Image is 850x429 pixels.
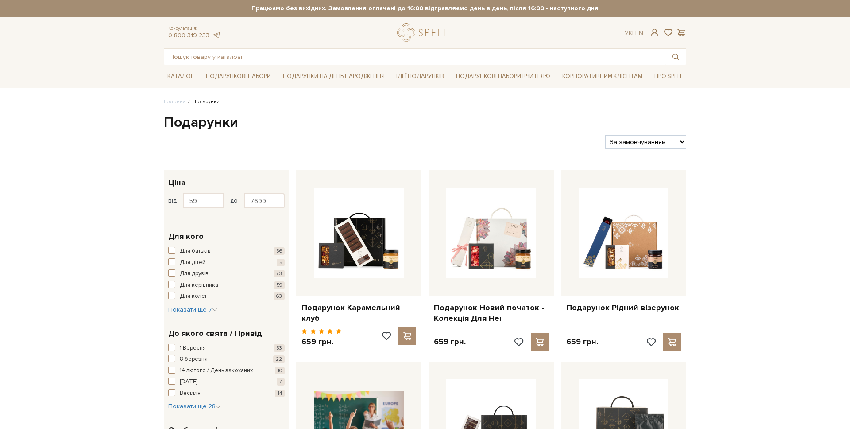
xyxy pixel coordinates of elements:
[168,281,285,290] button: Для керівника 59
[168,258,285,267] button: Для дітей 5
[168,328,262,339] span: До якого свята / Привід
[274,281,285,289] span: 59
[168,230,204,242] span: Для кого
[164,113,686,132] h1: Подарунки
[301,337,342,347] p: 659 грн.
[277,378,285,386] span: 7
[301,303,416,324] a: Подарунок Карамельний клуб
[180,389,201,398] span: Весілля
[168,26,220,31] span: Консультація:
[635,29,643,37] a: En
[397,23,452,42] a: logo
[244,193,285,208] input: Ціна
[393,70,448,83] a: Ідеї подарунків
[180,269,209,278] span: Для друзів
[277,259,285,266] span: 5
[274,270,285,277] span: 73
[275,390,285,397] span: 14
[164,70,197,83] a: Каталог
[168,306,217,313] span: Показати ще 7
[164,4,686,12] strong: Працюємо без вихідних. Замовлення оплачені до 16:00 відправляємо день в день, після 16:00 - насту...
[168,402,221,411] button: Показати ще 28
[168,247,285,256] button: Для батьків 36
[168,269,285,278] button: Для друзів 73
[434,337,466,347] p: 659 грн.
[168,344,285,353] button: 1 Вересня 53
[186,98,220,106] li: Подарунки
[566,303,681,313] a: Подарунок Рідний візерунок
[168,31,209,39] a: 0 800 319 233
[274,344,285,352] span: 53
[274,247,285,255] span: 36
[180,281,218,290] span: Для керівника
[168,197,177,205] span: від
[275,367,285,374] span: 10
[212,31,220,39] a: telegram
[183,193,224,208] input: Ціна
[434,303,549,324] a: Подарунок Новий початок - Колекція Для Неї
[180,378,197,386] span: [DATE]
[180,344,206,353] span: 1 Вересня
[651,70,686,83] a: Про Spell
[625,29,643,37] div: Ук
[273,355,285,363] span: 22
[168,292,285,301] button: Для колег 63
[274,292,285,300] span: 63
[180,292,208,301] span: Для колег
[168,367,285,375] button: 14 лютого / День закоханих 10
[566,337,598,347] p: 659 грн.
[202,70,274,83] a: Подарункові набори
[164,49,665,65] input: Пошук товару у каталозі
[180,258,205,267] span: Для дітей
[168,378,285,386] button: [DATE] 7
[180,355,208,364] span: 8 березня
[180,247,211,256] span: Для батьків
[168,177,185,189] span: Ціна
[164,98,186,105] a: Головна
[559,69,646,84] a: Корпоративним клієнтам
[168,305,217,314] button: Показати ще 7
[632,29,634,37] span: |
[452,69,554,84] a: Подарункові набори Вчителю
[279,70,388,83] a: Подарунки на День народження
[180,367,253,375] span: 14 лютого / День закоханих
[168,389,285,398] button: Весілля 14
[168,355,285,364] button: 8 березня 22
[230,197,238,205] span: до
[665,49,686,65] button: Пошук товару у каталозі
